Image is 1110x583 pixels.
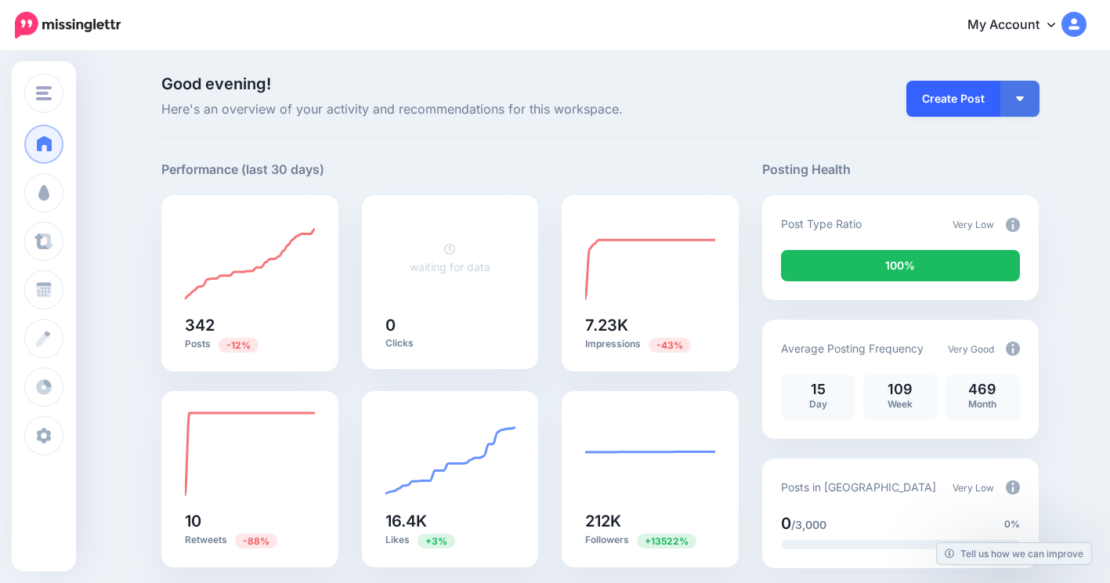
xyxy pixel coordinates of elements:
p: Impressions [585,337,715,352]
h5: 10 [185,513,315,529]
p: Retweets [185,533,315,548]
img: menu.png [36,86,52,100]
p: Posts in [GEOGRAPHIC_DATA] [781,478,936,496]
span: 0% [1004,516,1020,532]
span: Very Good [948,343,994,355]
img: info-circle-grey.png [1006,218,1020,232]
p: Posts [185,337,315,352]
img: arrow-down-white.png [1016,96,1024,101]
span: /3,000 [791,518,826,531]
span: Day [809,398,827,410]
span: Week [888,398,913,410]
span: Previous period: 12.8K [649,338,691,353]
h5: Performance (last 30 days) [161,160,324,179]
h5: 7.23K [585,317,715,333]
a: waiting for data [410,242,490,273]
span: Previous period: 16K [418,534,455,549]
a: Tell us how we can improve [937,543,1091,564]
img: info-circle-grey.png [1006,480,1020,494]
p: Followers [585,533,715,548]
span: Here's an overview of your activity and recommendations for this workspace. [161,100,739,120]
img: Missinglettr [15,12,121,38]
p: 109 [871,382,930,397]
div: 100% of your posts in the last 30 days were manually created (i.e. were not from Drip Campaigns o... [781,250,1020,281]
span: Previous period: 1.55K [637,534,696,549]
span: Very Low [953,482,994,494]
p: 15 [789,382,848,397]
img: info-circle-grey.png [1006,342,1020,356]
h5: 0 [385,317,515,333]
p: Average Posting Frequency [781,339,924,357]
span: 0 [781,514,791,533]
span: Very Low [953,219,994,230]
h5: 16.4K [385,513,515,529]
p: Post Type Ratio [781,215,862,233]
span: Month [968,398,996,410]
p: Clicks [385,337,515,349]
h5: Posting Health [762,160,1039,179]
a: My Account [952,6,1086,45]
p: Likes [385,533,515,548]
p: 469 [953,382,1012,397]
span: Previous period: 387 [219,338,259,353]
span: Good evening! [161,74,271,93]
h5: 342 [185,317,315,333]
span: Previous period: 81 [235,534,277,549]
a: Create Post [906,81,1000,117]
h5: 212K [585,513,715,529]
